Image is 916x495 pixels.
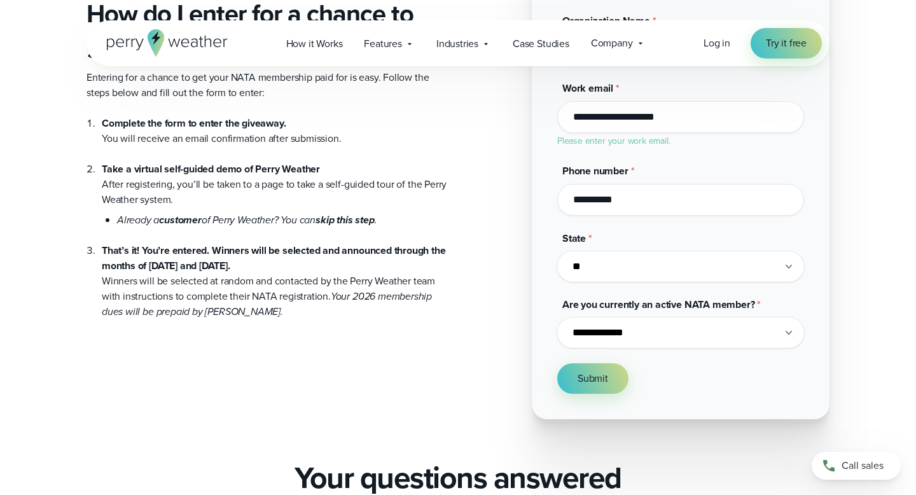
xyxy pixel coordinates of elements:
li: Winners will be selected at random and contacted by the Perry Weather team with instructions to c... [102,228,448,319]
span: Are you currently an active NATA member? [562,297,754,312]
span: Case Studies [513,36,569,52]
em: Your 2026 membership dues will be prepaid by [PERSON_NAME]. [102,289,432,319]
strong: That’s it! You’re entered. Winners will be selected and announced through the months of [DATE] an... [102,243,446,273]
label: Please enter your work email. [557,134,670,148]
strong: customer [159,213,202,227]
span: Industries [436,36,478,52]
strong: Complete the form to enter the giveaway. [102,116,286,130]
a: Try it free [751,28,822,59]
span: Submit [578,371,608,386]
span: Log in [704,36,730,50]
span: State [562,231,586,246]
span: How it Works [286,36,343,52]
button: Submit [557,363,628,394]
strong: skip this step [316,213,374,227]
span: Work email [562,81,613,95]
span: Organization Name [562,13,650,28]
em: Already a of Perry Weather? You can . [117,213,377,227]
li: You will receive an email confirmation after submission. [102,116,448,146]
a: How it Works [275,31,354,57]
a: Case Studies [502,31,580,57]
a: Log in [704,36,730,51]
p: Entering for a chance to get your NATA membership paid for is easy. Follow the steps below and fi... [87,70,448,101]
a: Call sales [812,452,901,480]
span: Company [591,36,633,51]
span: Try it free [766,36,807,51]
span: Call sales [842,458,884,473]
span: Phone number [562,164,628,178]
strong: Take a virtual self-guided demo of Perry Weather [102,162,320,176]
li: After registering, you’ll be taken to a page to take a self-guided tour of the Perry Weather system. [102,146,448,228]
span: Features [364,36,402,52]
